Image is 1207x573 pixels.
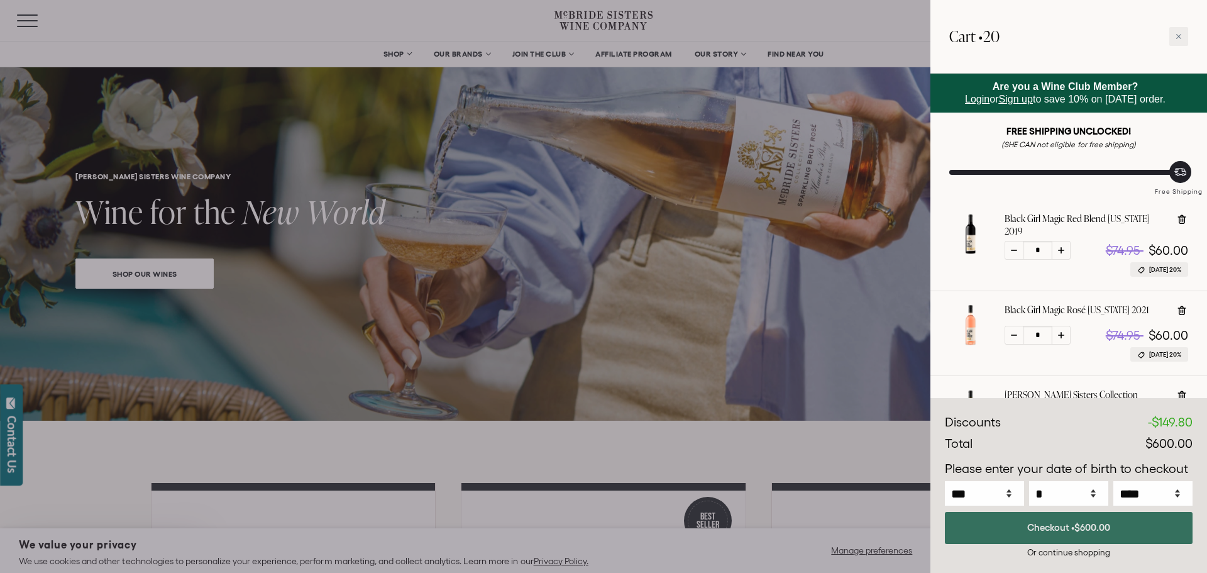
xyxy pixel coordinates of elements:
p: Please enter your date of birth to checkout [945,460,1193,479]
h2: Cart • [949,19,1000,54]
a: Black Girl Magic Red Blend California 2019 [949,244,992,258]
div: Free Shipping [1150,175,1207,197]
strong: Are you a Wine Club Member? [993,81,1138,92]
span: $60.00 [1149,328,1188,342]
span: $600.00 [1145,437,1193,450]
div: Discounts [945,413,1001,432]
a: Black Girl Magic Rosé [US_STATE] 2021 [1005,304,1149,316]
span: $74.95 [1106,243,1140,257]
a: Black Girl Magic Rosé California 2021 [949,335,992,349]
a: [PERSON_NAME] Sisters Collection Reserve White Wine “Abalone or Pāua?” [GEOGRAPHIC_DATA][PERSON_N... [1005,389,1166,439]
span: $60.00 [1149,243,1188,257]
div: Or continue shopping [945,547,1193,559]
span: $600.00 [1074,522,1110,533]
a: Black Girl Magic Red Blend [US_STATE] 2019 [1005,213,1166,238]
span: [DATE] 20% [1149,350,1181,359]
span: 20 [983,26,1000,47]
div: Total [945,435,973,453]
div: - [1148,413,1193,432]
span: or to save 10% on [DATE] order. [965,81,1166,104]
a: Login [965,94,989,104]
span: $74.95 [1106,328,1140,342]
span: $149.80 [1152,415,1193,429]
strong: FREE SHIPPING UNCLOCKED! [1006,126,1131,136]
em: (SHE CAN not eligible for free shipping) [1001,140,1136,148]
span: [DATE] 20% [1149,265,1181,274]
a: Sign up [999,94,1033,104]
button: Checkout •$600.00 [945,512,1193,544]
